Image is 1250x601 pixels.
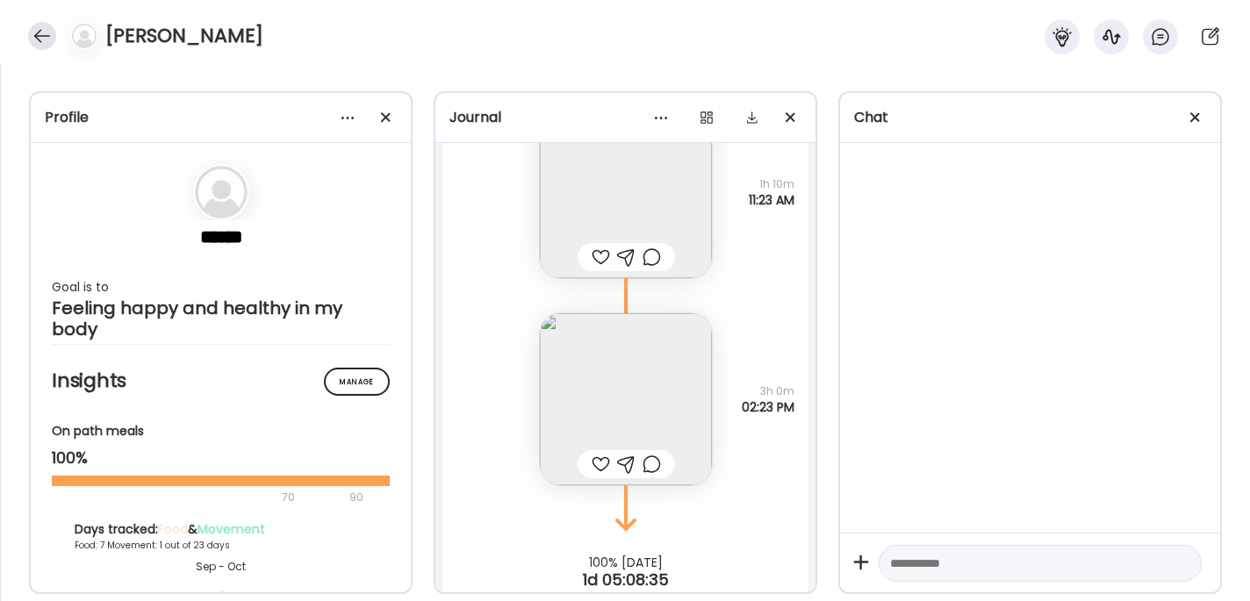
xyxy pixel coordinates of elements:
[75,559,368,575] div: Sep - Oct
[449,107,801,128] div: Journal
[195,166,248,218] img: bg-avatar-default.svg
[435,569,815,590] div: 1d 05:08:35
[324,368,390,396] div: Manage
[52,487,344,508] div: 70
[52,422,390,440] div: On path meals
[52,447,390,469] div: 100%
[348,487,365,508] div: 90
[749,176,794,192] span: 1h 10m
[540,106,712,278] img: images%2FYo6pIYuarWRPOaa2VgehdnKTlS23%2FL6woTdMAIGw7zUtHq2bA%2FrGODUjuTv7fLl7m8bnFX_240
[540,313,712,485] img: images%2FYo6pIYuarWRPOaa2VgehdnKTlS23%2FWVNyeaTsalg26JCpiGuE%2F77Y9IIGnC4qDMocbCKhA_240
[749,192,794,208] span: 11:23 AM
[198,520,265,538] span: Movement
[52,297,390,340] div: Feeling happy and healthy in my body
[75,539,368,552] div: Food: 7 Movement: 1 out of 23 days
[435,555,815,569] div: 100% [DATE]
[72,24,97,48] img: bg-avatar-default.svg
[52,368,390,394] h2: Insights
[105,22,263,50] h4: [PERSON_NAME]
[52,276,390,297] div: Goal is to
[158,520,188,538] span: Food
[742,399,794,415] span: 02:23 PM
[75,520,368,539] div: Days tracked: &
[45,107,397,128] div: Profile
[854,107,1206,128] div: Chat
[742,383,794,399] span: 3h 0m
